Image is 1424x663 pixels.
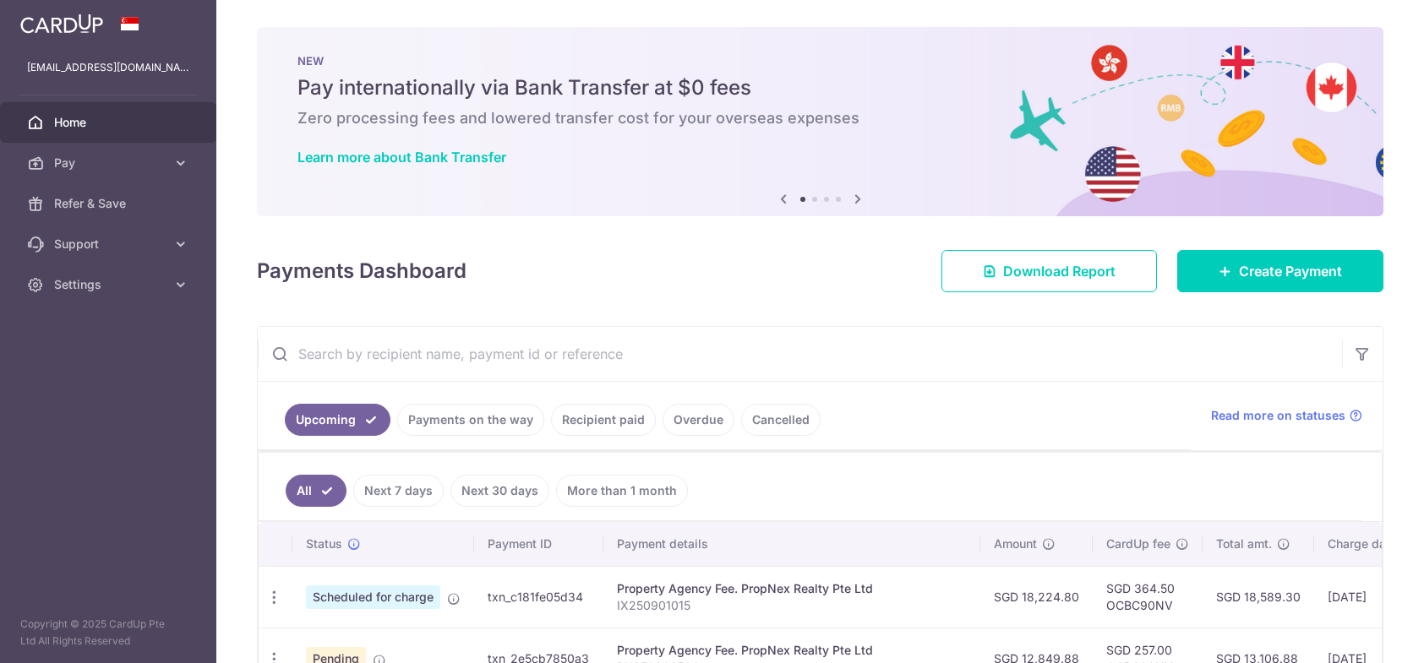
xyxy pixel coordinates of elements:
[297,74,1343,101] h5: Pay internationally via Bank Transfer at $0 fees
[663,404,734,436] a: Overdue
[617,580,967,597] div: Property Agency Fee. PropNex Realty Pte Ltd
[994,535,1037,552] span: Amount
[297,54,1343,68] p: NEW
[297,108,1343,128] h6: Zero processing fees and lowered transfer cost for your overseas expenses
[1316,612,1407,655] iframe: Opens a widget where you can find more information
[258,327,1342,381] input: Search by recipient name, payment id or reference
[551,404,656,436] a: Recipient paid
[617,642,967,659] div: Property Agency Fee. PropNex Realty Pte Ltd
[941,250,1157,292] a: Download Report
[450,475,549,507] a: Next 30 days
[306,535,342,552] span: Status
[617,597,967,614] p: IX250901015
[54,114,166,131] span: Home
[285,404,390,436] a: Upcoming
[20,14,103,34] img: CardUp
[1328,535,1397,552] span: Charge date
[286,475,346,507] a: All
[1211,407,1362,424] a: Read more on statuses
[297,149,506,166] a: Learn more about Bank Transfer
[27,59,189,76] p: [EMAIL_ADDRESS][DOMAIN_NAME]
[1003,261,1116,281] span: Download Report
[1211,407,1345,424] span: Read more on statuses
[980,566,1093,628] td: SGD 18,224.80
[1239,261,1342,281] span: Create Payment
[1216,535,1272,552] span: Total amt.
[741,404,821,436] a: Cancelled
[257,27,1383,216] img: Bank transfer banner
[54,236,166,253] span: Support
[353,475,444,507] a: Next 7 days
[1203,566,1314,628] td: SGD 18,589.30
[603,522,980,566] th: Payment details
[474,566,603,628] td: txn_c181fe05d34
[306,585,440,609] span: Scheduled for charge
[54,195,166,212] span: Refer & Save
[1177,250,1383,292] a: Create Payment
[474,522,603,566] th: Payment ID
[54,155,166,171] span: Pay
[1093,566,1203,628] td: SGD 364.50 OCBC90NV
[257,256,466,286] h4: Payments Dashboard
[556,475,688,507] a: More than 1 month
[54,276,166,293] span: Settings
[397,404,544,436] a: Payments on the way
[1106,535,1170,552] span: CardUp fee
